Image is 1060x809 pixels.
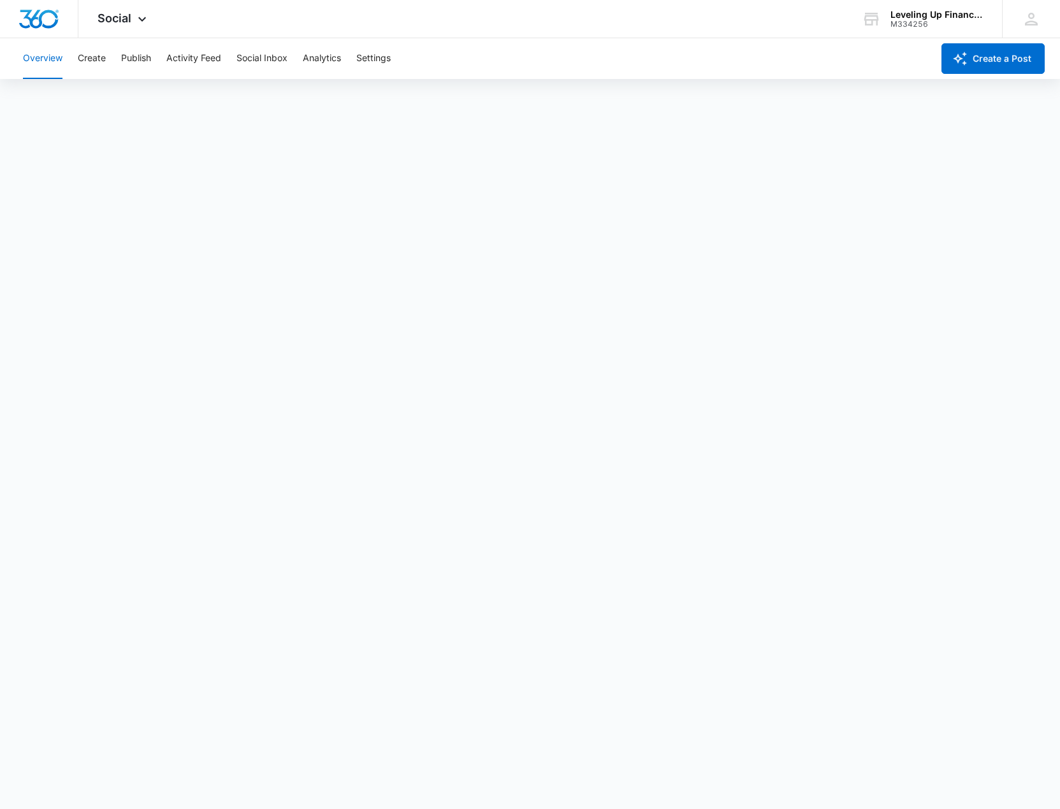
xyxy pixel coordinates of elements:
button: Activity Feed [166,38,221,79]
button: Publish [121,38,151,79]
span: Social [98,11,131,25]
button: Settings [356,38,391,79]
button: Analytics [303,38,341,79]
div: account name [890,10,984,20]
div: account id [890,20,984,29]
button: Create [78,38,106,79]
button: Create a Post [941,43,1045,74]
button: Overview [23,38,62,79]
button: Social Inbox [236,38,287,79]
